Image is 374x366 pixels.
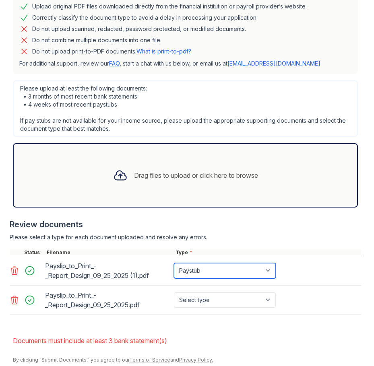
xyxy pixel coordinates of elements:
[19,60,351,68] p: For additional support, review our , start a chat with us below, or email us at
[109,60,120,67] a: FAQ
[136,48,191,55] a: What is print-to-pdf?
[13,333,361,349] li: Documents must include at least 3 bank statement(s)
[10,219,361,230] div: Review documents
[45,289,171,311] div: Payslip_to_Print_-_Report_Design_09_25_2025.pdf
[129,357,170,363] a: Terms of Service
[32,2,307,11] div: Upload original PDF files downloaded directly from the financial institution or payroll provider’...
[179,357,213,363] a: Privacy Policy.
[174,249,361,256] div: Type
[13,357,361,363] div: By clicking "Submit Documents," you agree to our and
[134,171,258,180] div: Drag files to upload or click here to browse
[10,233,361,241] div: Please select a type for each document uploaded and resolve any errors.
[13,80,358,137] div: Please upload at least the following documents: • 3 months of most recent bank statements • 4 wee...
[227,60,320,67] a: [EMAIL_ADDRESS][DOMAIN_NAME]
[32,35,161,45] div: Do not combine multiple documents into one file.
[32,13,258,23] div: Correctly classify the document type to avoid a delay in processing your application.
[45,259,171,282] div: Payslip_to_Print_-_Report_Design_09_25_2025 (1).pdf
[32,47,191,56] p: Do not upload print-to-PDF documents.
[23,249,45,256] div: Status
[45,249,174,256] div: Filename
[32,24,246,34] div: Do not upload scanned, redacted, password protected, or modified documents.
